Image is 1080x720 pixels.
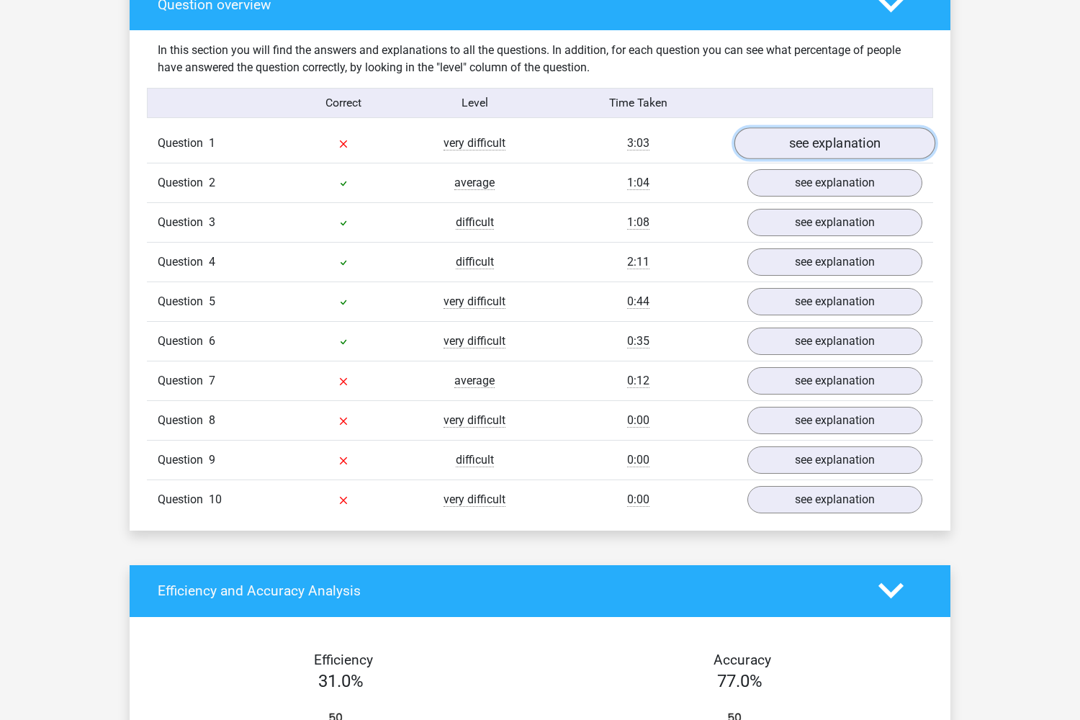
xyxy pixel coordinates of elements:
div: Level [409,94,540,112]
span: 10 [209,492,222,506]
span: Question [158,253,209,271]
span: 9 [209,453,215,467]
span: 4 [209,255,215,269]
span: difficult [456,453,494,467]
div: In this section you will find the answers and explanations to all the questions. In addition, for... [147,42,933,76]
span: 1:08 [627,215,649,230]
h4: Efficiency [158,652,529,668]
span: 0:00 [627,492,649,507]
a: see explanation [747,328,922,355]
span: 2 [209,176,215,189]
span: Question [158,214,209,231]
span: 77.0% [717,671,762,691]
a: see explanation [747,288,922,315]
span: very difficult [444,413,505,428]
span: 0:35 [627,334,649,348]
div: Correct [279,94,410,112]
span: 3 [209,215,215,229]
span: very difficult [444,294,505,309]
span: 3:03 [627,136,649,150]
span: 6 [209,334,215,348]
span: very difficult [444,334,505,348]
span: difficult [456,215,494,230]
a: see explanation [734,127,935,159]
span: 1 [209,136,215,150]
span: 5 [209,294,215,308]
a: see explanation [747,209,922,236]
span: Question [158,174,209,192]
span: Question [158,412,209,429]
a: see explanation [747,169,922,197]
span: Question [158,491,209,508]
span: difficult [456,255,494,269]
h4: Accuracy [557,652,928,668]
span: 7 [209,374,215,387]
a: see explanation [747,367,922,395]
h4: Efficiency and Accuracy Analysis [158,582,857,599]
span: 0:00 [627,453,649,467]
span: 8 [209,413,215,427]
a: see explanation [747,446,922,474]
span: Question [158,372,209,390]
span: very difficult [444,492,505,507]
span: 0:00 [627,413,649,428]
span: 0:12 [627,374,649,388]
span: 2:11 [627,255,649,269]
span: average [454,176,495,190]
span: Question [158,293,209,310]
a: see explanation [747,486,922,513]
a: see explanation [747,248,922,276]
a: see explanation [747,407,922,434]
span: Question [158,451,209,469]
span: Question [158,333,209,350]
span: 0:44 [627,294,649,309]
span: average [454,374,495,388]
span: 31.0% [318,671,364,691]
span: 1:04 [627,176,649,190]
span: Question [158,135,209,152]
div: Time Taken [540,94,737,112]
span: very difficult [444,136,505,150]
